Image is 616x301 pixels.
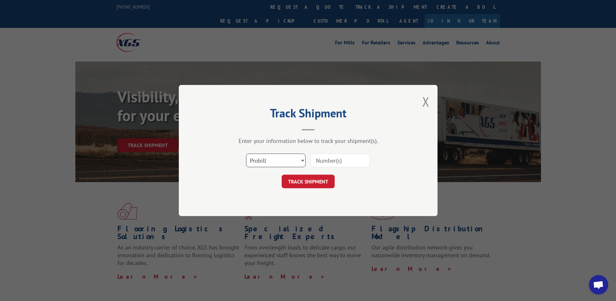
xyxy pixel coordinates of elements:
[282,175,335,188] button: TRACK SHIPMENT
[211,109,405,121] h2: Track Shipment
[589,275,608,295] div: Open chat
[211,137,405,145] div: Enter your information below to track your shipment(s).
[310,154,370,167] input: Number(s)
[422,93,429,110] button: Close modal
